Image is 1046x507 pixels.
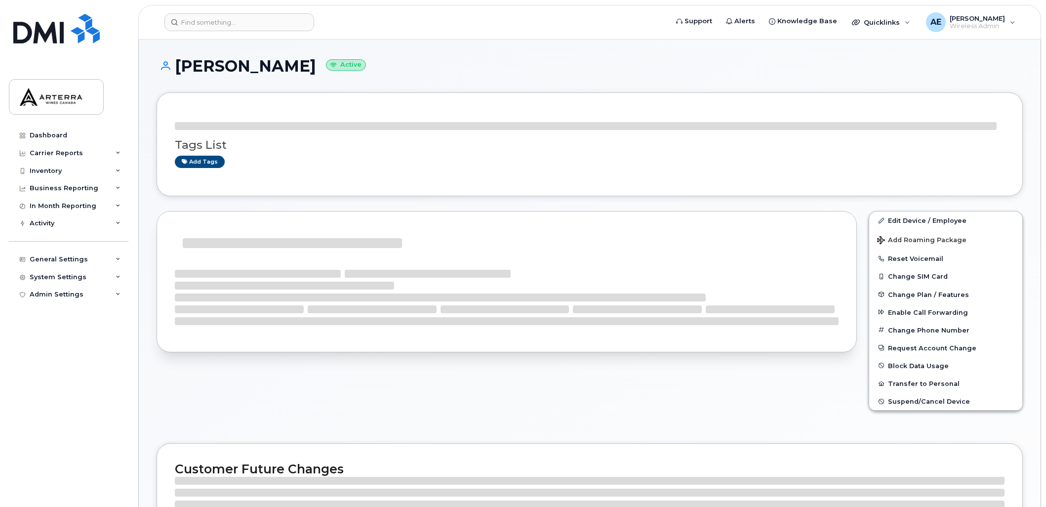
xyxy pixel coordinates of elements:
[869,357,1022,375] button: Block Data Usage
[877,236,966,246] span: Add Roaming Package
[888,308,968,316] span: Enable Call Forwarding
[869,303,1022,321] button: Enable Call Forwarding
[326,59,366,71] small: Active
[869,339,1022,357] button: Request Account Change
[175,156,225,168] a: Add tags
[869,250,1022,267] button: Reset Voicemail
[157,57,1023,75] h1: [PERSON_NAME]
[175,139,1005,151] h3: Tags List
[869,229,1022,250] button: Add Roaming Package
[869,286,1022,303] button: Change Plan / Features
[869,392,1022,410] button: Suspend/Cancel Device
[869,211,1022,229] a: Edit Device / Employee
[869,375,1022,392] button: Transfer to Personal
[888,291,969,298] span: Change Plan / Features
[888,398,970,405] span: Suspend/Cancel Device
[869,267,1022,285] button: Change SIM Card
[869,321,1022,339] button: Change Phone Number
[175,462,1005,476] h2: Customer Future Changes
